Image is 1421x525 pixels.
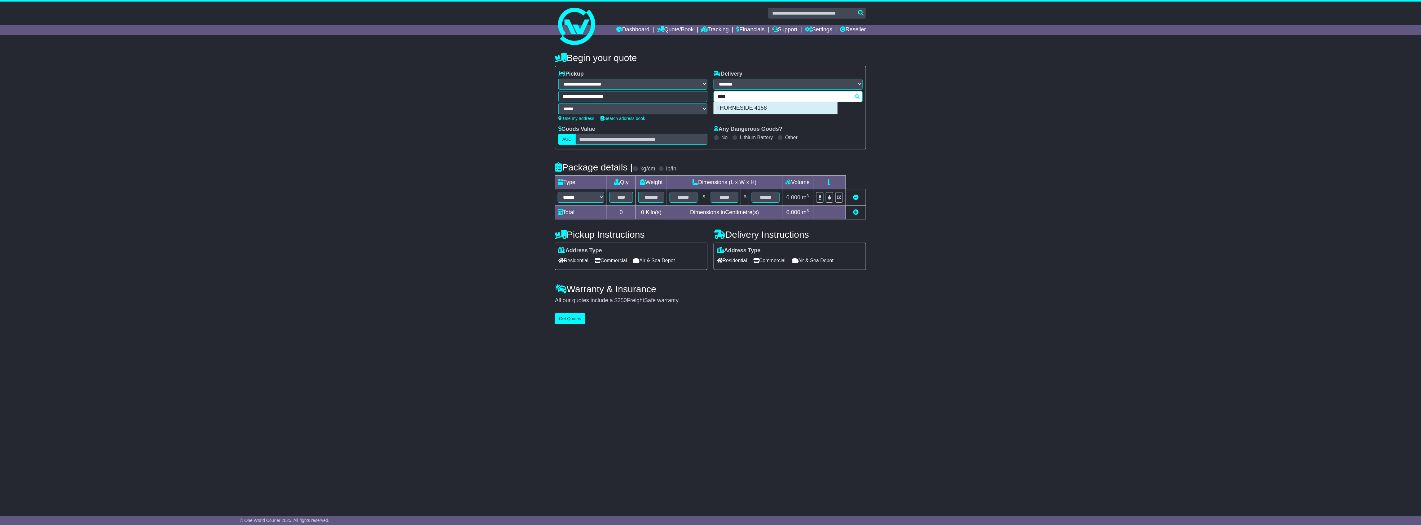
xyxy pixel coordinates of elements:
sup: 3 [807,208,809,213]
a: Add new item [853,209,859,215]
label: kg/cm [640,165,655,172]
span: 0.000 [786,209,800,215]
span: Residential [717,256,747,265]
div: THORNESIDE 4158 [714,102,837,114]
span: Air & Sea Depot [633,256,675,265]
label: Lithium Battery [740,135,773,140]
td: Volume [782,176,813,189]
h4: Package details | [555,162,633,172]
label: AUD [558,134,576,145]
a: Settings [805,25,832,35]
td: x [741,189,749,206]
span: m [802,209,809,215]
a: Dashboard [616,25,649,35]
span: © One World Courier 2025. All rights reserved. [240,518,329,523]
td: Dimensions (L x W x H) [667,176,782,189]
a: Tracking [702,25,729,35]
label: Goods Value [558,126,595,133]
td: Total [555,206,607,219]
td: Dimensions in Centimetre(s) [667,206,782,219]
label: Pickup [558,71,584,77]
a: Search address book [601,116,645,121]
span: m [802,194,809,201]
span: 0.000 [786,194,800,201]
label: lb/in [666,165,676,172]
span: 0 [641,209,644,215]
td: Qty [607,176,636,189]
a: Financials [737,25,765,35]
a: Support [772,25,797,35]
span: Air & Sea Depot [792,256,834,265]
span: Residential [558,256,588,265]
label: Delivery [714,71,742,77]
label: Address Type [717,247,761,254]
typeahead: Please provide city [714,91,863,102]
td: x [700,189,708,206]
label: Other [785,135,798,140]
td: 0 [607,206,636,219]
span: Commercial [595,256,627,265]
a: Use my address [558,116,594,121]
h4: Begin your quote [555,53,866,63]
sup: 3 [807,193,809,198]
span: 250 [618,297,627,303]
label: Address Type [558,247,602,254]
a: Quote/Book [657,25,694,35]
h4: Warranty & Insurance [555,284,866,294]
button: Get Quotes [555,313,585,324]
label: Any Dangerous Goods? [714,126,782,133]
span: Commercial [753,256,785,265]
td: Type [555,176,607,189]
a: Remove this item [853,194,859,201]
a: Reseller [840,25,866,35]
td: Weight [636,176,667,189]
h4: Pickup Instructions [555,229,707,240]
div: All our quotes include a $ FreightSafe warranty. [555,297,866,304]
label: No [721,135,728,140]
td: Kilo(s) [636,206,667,219]
h4: Delivery Instructions [714,229,866,240]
